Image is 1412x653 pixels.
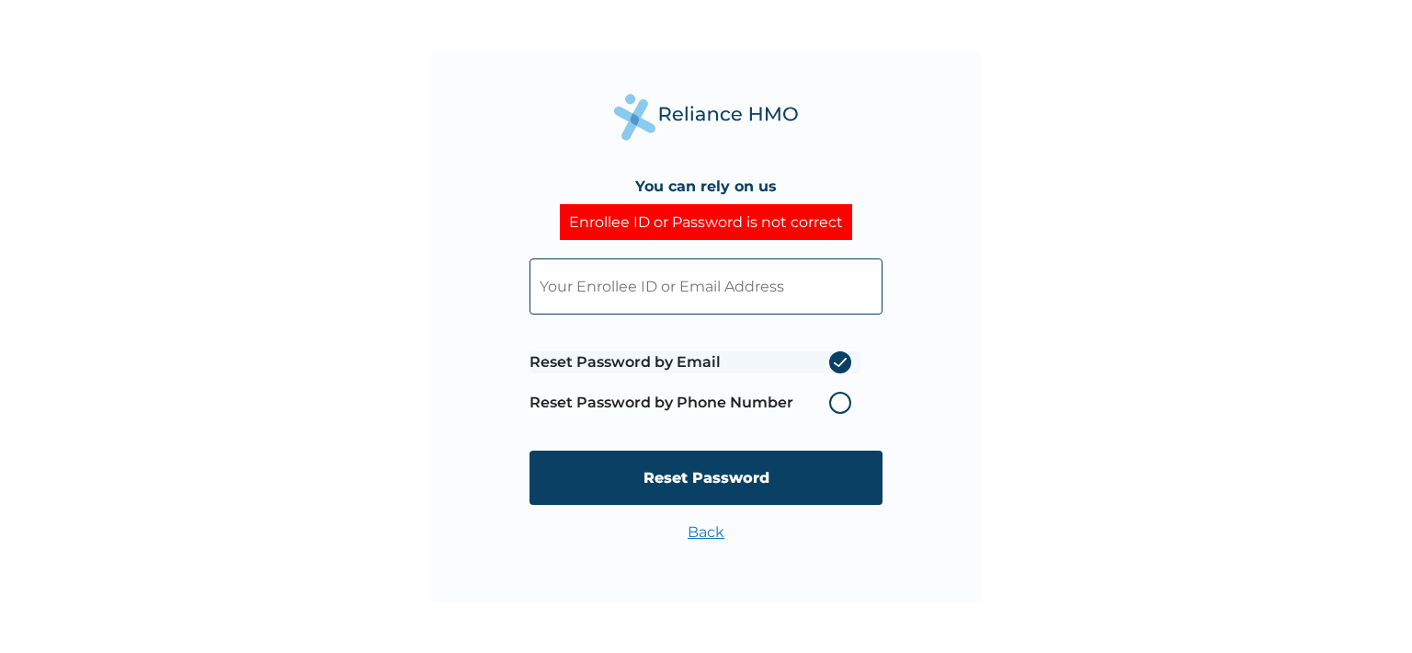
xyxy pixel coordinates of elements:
h4: You can rely on us [635,178,777,195]
div: Enrollee ID or Password is not correct [560,204,852,240]
label: Reset Password by Phone Number [529,392,860,414]
img: Reliance Health's Logo [614,94,798,141]
input: Reset Password [529,451,882,505]
span: Password reset method [529,342,860,423]
a: Back [688,523,724,541]
input: Your Enrollee ID or Email Address [529,258,882,315]
label: Reset Password by Email [529,351,860,373]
